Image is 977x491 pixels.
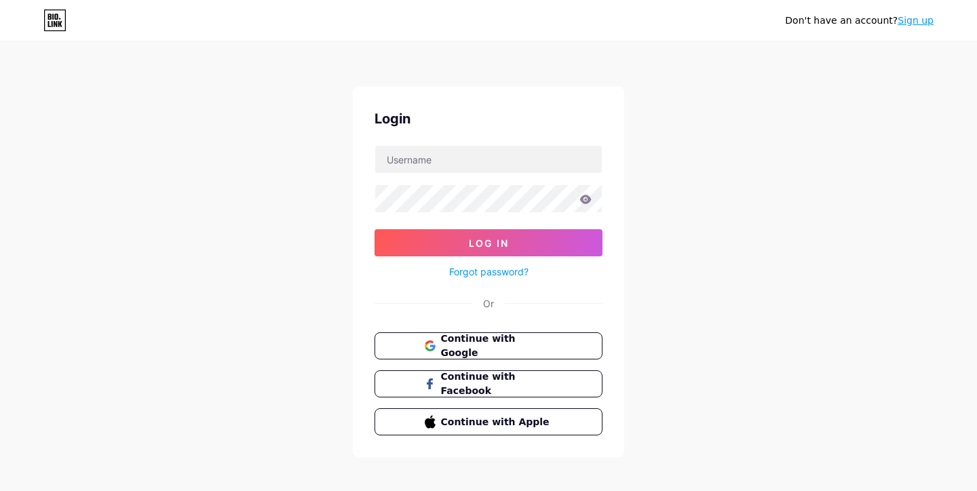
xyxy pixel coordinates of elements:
[441,415,553,429] span: Continue with Apple
[375,109,602,129] div: Login
[449,264,529,279] a: Forgot password?
[483,296,494,311] div: Or
[469,237,509,249] span: Log In
[375,408,602,435] button: Continue with Apple
[785,14,934,28] div: Don't have an account?
[375,146,602,173] input: Username
[441,370,553,398] span: Continue with Facebook
[898,15,934,26] a: Sign up
[375,370,602,397] button: Continue with Facebook
[375,229,602,256] button: Log In
[441,332,553,360] span: Continue with Google
[375,332,602,359] button: Continue with Google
